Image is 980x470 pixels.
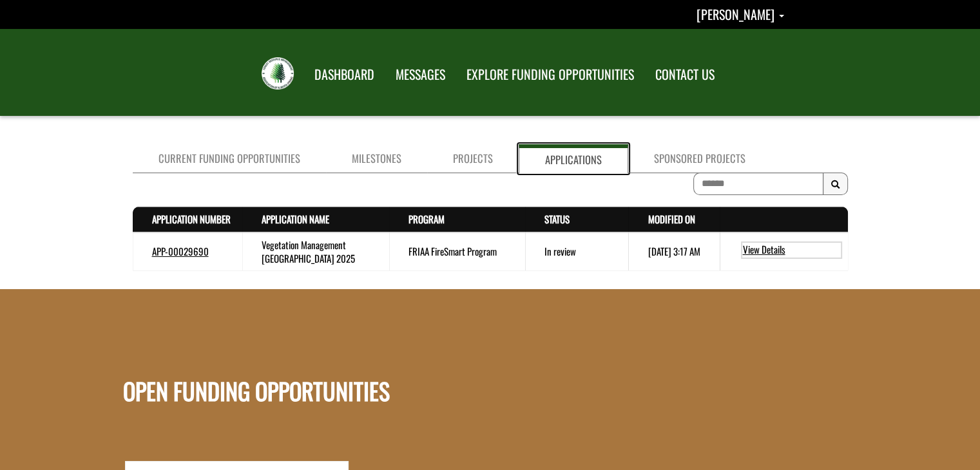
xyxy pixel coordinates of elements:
a: Modified On [648,212,695,226]
a: Program [408,212,445,226]
nav: Main Navigation [303,55,724,91]
a: Milestones [326,144,427,173]
a: Sponsored Projects [628,144,771,173]
a: EXPLORE FUNDING OPPORTUNITIES [457,59,644,91]
a: Application Name [262,212,329,226]
th: Actions [720,207,847,232]
a: CONTACT US [646,59,724,91]
button: Search Results [823,173,848,196]
a: Applications [519,144,628,173]
a: Projects [427,144,519,173]
span: [PERSON_NAME] [697,5,774,24]
td: FRIAA FireSmart Program [389,232,525,271]
h1: OPEN FUNDING OPPORTUNITIES [123,303,390,403]
input: To search on partial text, use the asterisk (*) wildcard character. [693,173,823,195]
a: View details [741,241,842,258]
img: FRIAA Submissions Portal [262,57,294,89]
time: [DATE] 3:17 AM [648,244,700,258]
td: APP-00029690 [133,232,242,271]
td: action menu [720,232,847,271]
td: Vegetation Management Castle Valley 2025 [242,232,390,271]
td: In review [525,232,628,271]
a: DASHBOARD [305,59,384,91]
a: APP-00029690 [152,244,209,258]
a: MESSAGES [386,59,455,91]
a: Current Funding Opportunities [133,144,326,173]
a: Status [544,212,570,226]
a: Application Number [152,212,231,226]
a: Patrick Neumann [697,5,784,24]
td: 9/30/2025 3:17 AM [628,232,720,271]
